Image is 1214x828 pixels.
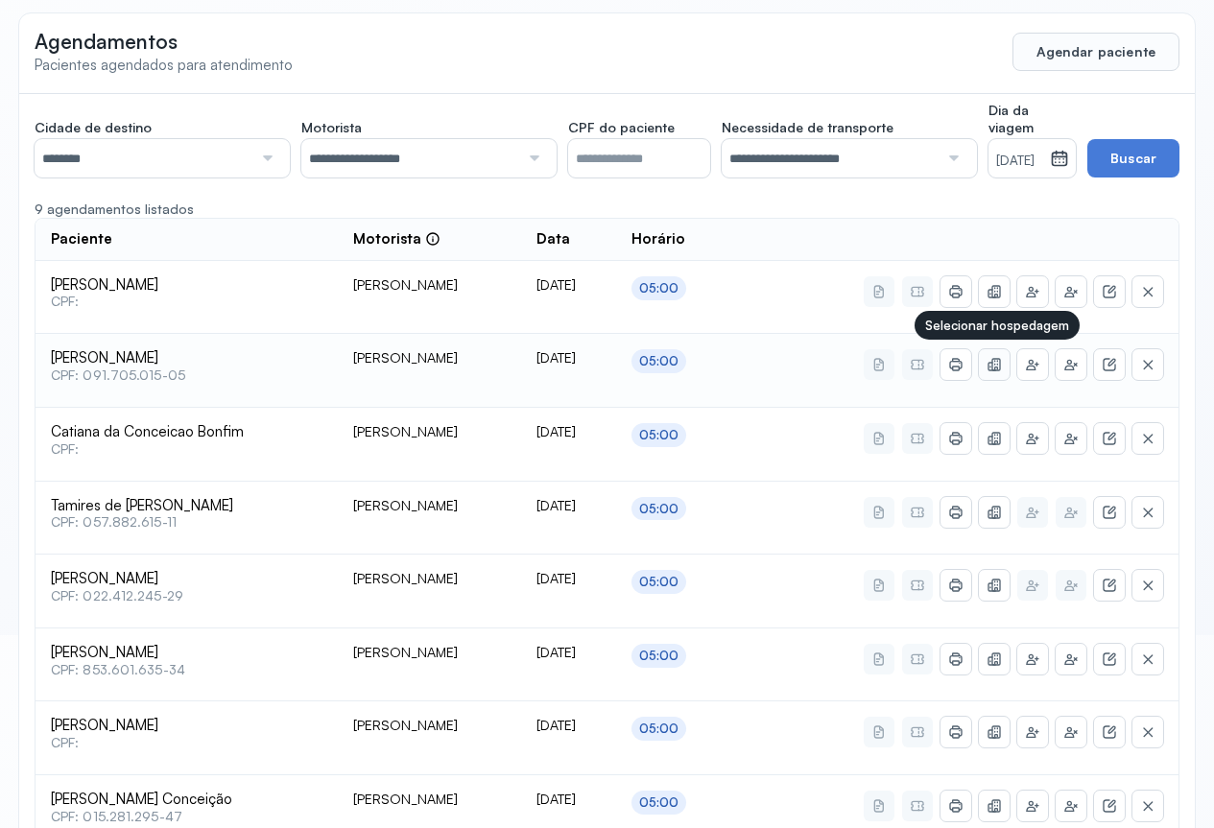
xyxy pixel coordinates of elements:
[353,717,506,734] div: [PERSON_NAME]
[51,367,322,384] span: CPF: 091.705.015-05
[568,119,675,136] span: CPF do paciente
[536,497,601,514] div: [DATE]
[353,644,506,661] div: [PERSON_NAME]
[1012,33,1179,71] button: Agendar paciente
[51,230,112,248] span: Paciente
[353,497,506,514] div: [PERSON_NAME]
[536,791,601,808] div: [DATE]
[722,119,893,136] span: Necessidade de transporte
[51,791,322,809] span: [PERSON_NAME] Conceição
[353,423,506,440] div: [PERSON_NAME]
[1087,139,1179,177] button: Buscar
[353,276,506,294] div: [PERSON_NAME]
[35,119,152,136] span: Cidade de destino
[639,648,679,664] div: 05:00
[51,735,322,751] span: CPF:
[639,721,679,737] div: 05:00
[35,29,178,54] span: Agendamentos
[51,717,322,735] span: [PERSON_NAME]
[536,349,601,367] div: [DATE]
[51,662,322,678] span: CPF: 853.601.635-34
[536,230,570,248] span: Data
[353,349,506,367] div: [PERSON_NAME]
[536,717,601,734] div: [DATE]
[639,574,679,590] div: 05:00
[51,809,322,825] span: CPF: 015.281.295-47
[353,791,506,808] div: [PERSON_NAME]
[51,349,322,367] span: [PERSON_NAME]
[639,280,679,296] div: 05:00
[35,56,293,74] span: Pacientes agendados para atendimento
[639,501,679,517] div: 05:00
[639,427,679,443] div: 05:00
[536,644,601,661] div: [DATE]
[51,276,322,295] span: [PERSON_NAME]
[631,230,685,248] span: Horário
[51,570,322,588] span: [PERSON_NAME]
[996,152,1043,171] small: [DATE]
[353,570,506,587] div: [PERSON_NAME]
[536,276,601,294] div: [DATE]
[639,353,679,369] div: 05:00
[988,102,1077,135] span: Dia da viagem
[51,588,322,604] span: CPF: 022.412.245-29
[51,294,322,310] span: CPF:
[51,497,322,515] span: Tamires de [PERSON_NAME]
[353,230,440,248] div: Motorista
[35,201,1179,218] div: 9 agendamentos listados
[51,423,322,441] span: Catiana da Conceicao Bonfim
[51,441,322,458] span: CPF:
[301,119,362,136] span: Motorista
[51,644,322,662] span: [PERSON_NAME]
[51,514,322,531] span: CPF: 057.882.615-11
[639,794,679,811] div: 05:00
[536,423,601,440] div: [DATE]
[536,570,601,587] div: [DATE]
